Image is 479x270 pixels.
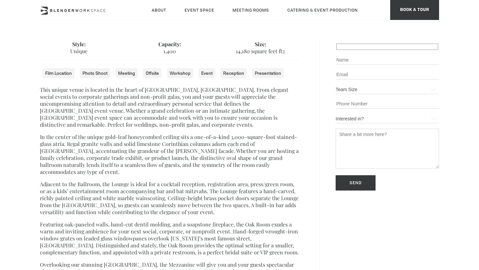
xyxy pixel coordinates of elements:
[222,41,299,55] p: 14,180 square feet ft2
[336,99,439,109] input: Phone Number
[40,181,299,215] p: Adjacent to the Ballroom, the Lounge is ideal for a cocktail reception, registration area, press/...
[199,68,215,78] li: Event
[131,41,209,55] p: 1,400
[43,68,75,78] li: Film Location
[40,41,118,48] b: Style:
[40,86,299,128] p: This unique venue is located in the heart of [GEOGRAPHIC_DATA], [GEOGRAPHIC_DATA]. From elegant s...
[131,41,209,48] b: Capacity:
[143,68,162,78] li: Offsite
[252,68,284,78] li: Presentation
[336,175,376,191] input: Send
[221,68,247,78] li: Reception
[115,68,138,78] li: Meeting
[40,133,299,175] p: In the center of the unique gold-leaf honeycombed ceiling sits a one-of-a-kind 3,000-square-foot ...
[336,56,439,65] input: Name
[40,41,118,55] p: Unique
[222,41,299,48] b: Size:
[40,221,299,256] p: Featuring oak-paneled walls, hand-cut dentil molding, and a soapstone fireplace, the Oak Room exu...
[336,44,439,200] form: Contact form
[80,68,110,78] li: Photo Shoot
[336,70,439,79] input: Email
[167,68,193,78] li: Workshop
